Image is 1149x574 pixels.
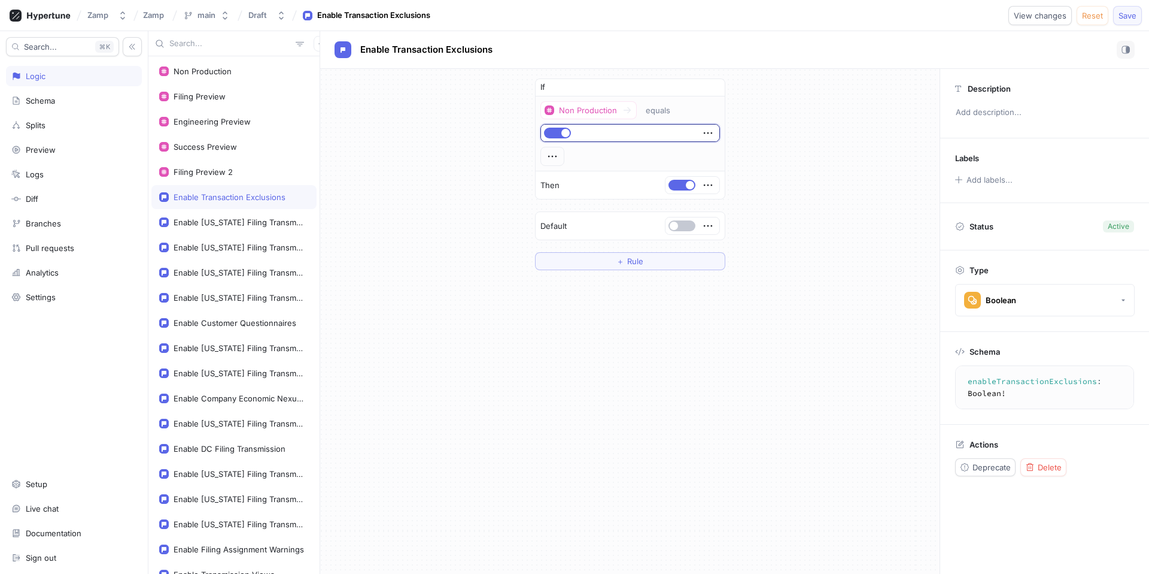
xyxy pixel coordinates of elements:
[535,252,725,270] button: ＋Rule
[955,284,1135,316] button: Boolean
[26,479,47,489] div: Setup
[26,194,38,204] div: Diff
[26,268,59,277] div: Analytics
[972,464,1011,471] span: Deprecate
[969,347,1000,357] p: Schema
[174,494,304,504] div: Enable [US_STATE] Filing Transmission
[248,10,267,20] div: Draft
[174,117,251,126] div: Engineering Preview
[174,343,304,353] div: Enable [US_STATE] Filing Transmission
[174,67,232,76] div: Non Production
[174,142,237,152] div: Success Preview
[26,553,56,563] div: Sign out
[627,258,643,265] span: Rule
[26,528,81,538] div: Documentation
[966,176,1013,184] div: Add labels...
[1113,6,1142,25] button: Save
[1118,12,1136,19] span: Save
[969,218,993,235] p: Status
[986,295,1016,306] div: Boolean
[6,523,142,543] a: Documentation
[26,243,74,253] div: Pull requests
[1077,6,1108,25] button: Reset
[87,10,108,20] div: Zamp
[174,92,226,101] div: Filing Preview
[1020,458,1066,476] button: Delete
[26,145,56,155] div: Preview
[24,43,57,50] span: Search...
[559,105,617,116] div: Non Production
[1108,221,1129,232] div: Active
[540,180,560,192] p: Then
[174,419,304,428] div: Enable [US_STATE] Filing Transmission
[174,192,285,202] div: Enable Transaction Exclusions
[26,504,59,513] div: Live chat
[1038,464,1062,471] span: Delete
[969,440,998,449] p: Actions
[950,102,1139,123] p: Add description...
[1014,12,1066,19] span: View changes
[26,71,45,81] div: Logic
[174,444,285,454] div: Enable DC Filing Transmission
[968,84,1011,93] p: Description
[955,153,979,163] p: Labels
[143,11,164,19] span: Zamp
[174,217,304,227] div: Enable [US_STATE] Filing Transmission
[174,318,296,328] div: Enable Customer Questionnaires
[969,265,989,275] p: Type
[26,292,56,302] div: Settings
[95,41,114,53] div: K
[174,545,304,554] div: Enable Filing Assignment Warnings
[6,37,119,56] button: Search...K
[174,368,304,378] div: Enable [US_STATE] Filing Transmission
[197,10,215,20] div: main
[317,10,430,22] div: Enable Transaction Exclusions
[540,81,545,93] p: If
[174,519,304,529] div: Enable [US_STATE] Filing Transmission
[540,220,567,232] p: Default
[640,101,688,119] button: equals
[174,167,233,177] div: Filing Preview 2
[169,38,291,50] input: Search...
[26,120,45,130] div: Splits
[360,45,493,55] span: Enable Transaction Exclusions
[951,172,1016,188] button: Add labels...
[174,268,304,277] div: Enable [US_STATE] Filing Transmission
[26,96,55,105] div: Schema
[244,5,291,25] button: Draft
[955,458,1016,476] button: Deprecate
[174,243,304,252] div: Enable [US_STATE] Filing Transmission
[540,101,637,119] button: Non Production
[616,258,624,265] span: ＋
[83,5,132,25] button: Zamp
[26,219,61,228] div: Branches
[646,105,670,116] div: equals
[174,469,304,479] div: Enable [US_STATE] Filing Transmission
[174,293,304,303] div: Enable [US_STATE] Filing Transmission
[178,5,235,25] button: main
[1008,6,1072,25] button: View changes
[26,170,44,179] div: Logs
[1082,12,1103,19] span: Reset
[174,394,304,403] div: Enable Company Economic Nexus Report
[960,371,1149,404] textarea: enableTransactionExclusions: Boolean!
